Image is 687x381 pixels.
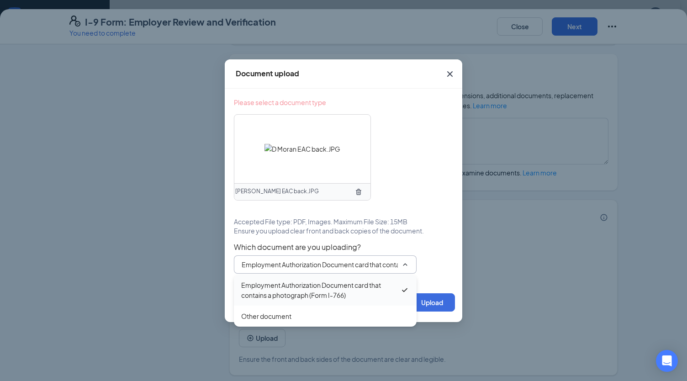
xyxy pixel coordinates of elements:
span: Please select a document type [234,98,326,107]
svg: Checkmark [400,286,409,295]
img: D Moran EAC back.JPG [264,144,340,154]
svg: Cross [444,69,455,79]
input: Select document type [242,259,398,270]
svg: ChevronUp [402,261,409,268]
div: Open Intercom Messenger [656,350,678,372]
span: Accepted File type: PDF, Images. Maximum File Size: 15MB [234,217,407,226]
div: Other document [241,311,291,321]
button: TrashOutline [351,185,366,199]
span: Which document are you uploading? [234,243,453,252]
div: Document upload [236,69,299,79]
span: [PERSON_NAME] EAC back.JPG [235,187,319,196]
button: Upload [409,293,455,312]
span: Ensure you upload clear front and back copies of the document. [234,226,424,235]
svg: TrashOutline [355,188,362,196]
div: Employment Authorization Document card that contains a photograph (Form I-766) [241,280,400,300]
button: Close [438,59,462,89]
